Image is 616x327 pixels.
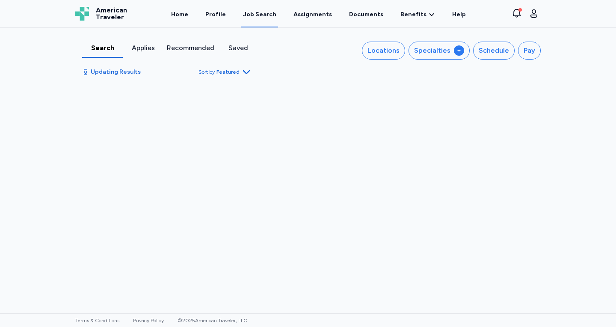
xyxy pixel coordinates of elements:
div: Search [86,43,119,53]
div: Schedule [479,45,509,56]
span: © 2025 American Traveler, LLC [178,318,247,324]
img: Logo [75,7,89,21]
button: Schedule [473,42,515,60]
a: Privacy Policy [133,318,164,324]
div: Locations [367,45,400,56]
span: Updating Results [91,68,141,76]
button: Locations [362,42,405,60]
span: Sort by [198,69,215,75]
div: Applies [126,43,160,53]
span: Featured [216,69,240,75]
button: Sort byFeatured [198,67,252,77]
a: Job Search [241,1,278,27]
a: Benefits [400,10,435,19]
button: Pay [518,42,541,60]
div: Job Search [243,10,276,19]
span: American Traveler [96,7,127,21]
div: Pay [524,45,535,56]
a: Terms & Conditions [75,318,119,324]
div: Specialties [414,45,450,56]
button: Specialties [409,42,470,60]
div: Recommended [167,43,214,53]
div: Saved [221,43,255,53]
span: Benefits [400,10,426,19]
